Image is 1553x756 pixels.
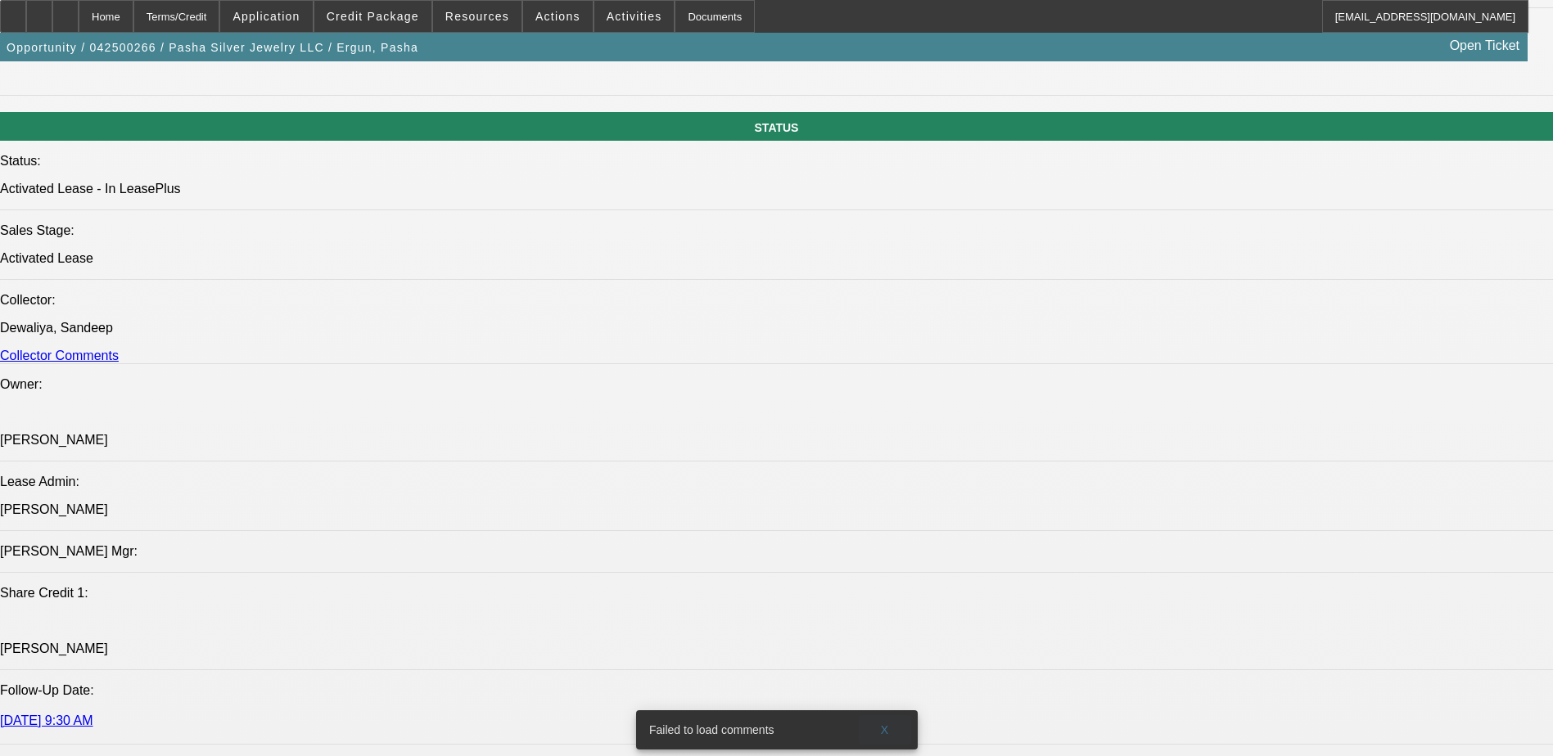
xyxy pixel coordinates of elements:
span: X [880,723,889,736]
button: Activities [594,1,675,32]
button: Actions [523,1,593,32]
button: Application [220,1,312,32]
button: X [859,715,911,745]
span: STATUS [755,121,799,134]
span: Application [232,10,300,23]
span: Resources [445,10,509,23]
span: Credit Package [327,10,419,23]
span: Actions [535,10,580,23]
div: Failed to load comments [636,710,859,749]
a: Open Ticket [1443,32,1526,60]
button: Resources [433,1,521,32]
span: Opportunity / 042500266 / Pasha Silver Jewelry LLC / Ergun, Pasha [7,41,418,54]
span: Activities [607,10,662,23]
button: Credit Package [314,1,431,32]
